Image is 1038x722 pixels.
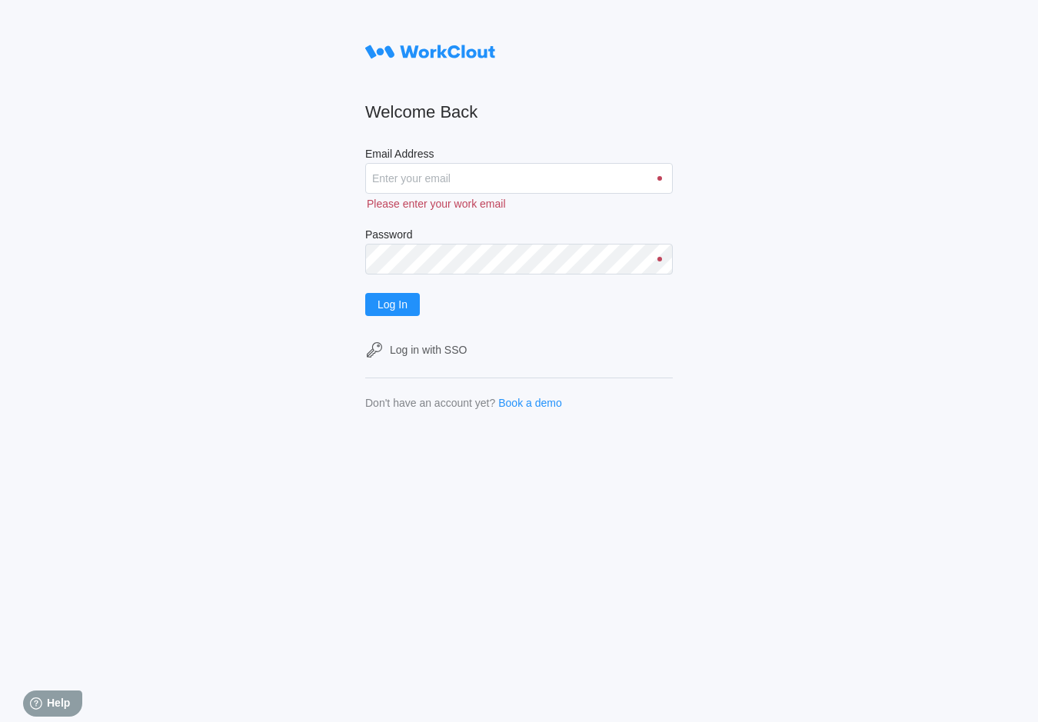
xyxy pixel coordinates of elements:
label: Email Address [365,148,673,163]
div: Don't have an account yet? [365,397,495,409]
span: Log In [378,299,408,310]
div: Please enter your work email [365,194,673,210]
a: Log in with SSO [365,341,673,359]
button: Log In [365,293,420,316]
label: Password [365,228,673,244]
h2: Welcome Back [365,101,673,123]
input: Enter your email [365,163,673,194]
a: Book a demo [498,397,562,409]
div: Log in with SSO [390,344,467,356]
